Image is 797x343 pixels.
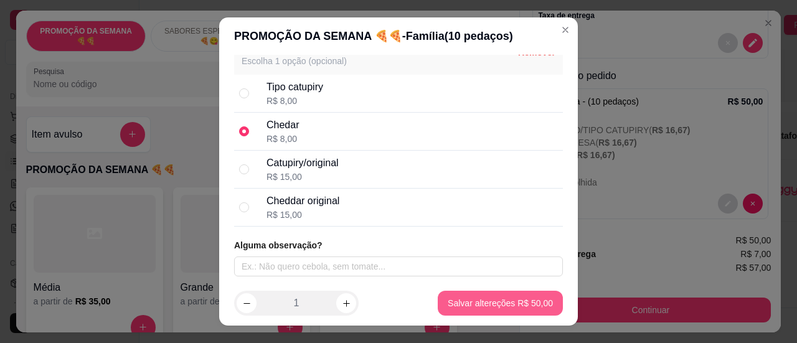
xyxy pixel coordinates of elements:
input: Ex.: Não quero cebola, sem tomate... [234,256,563,276]
button: increase-product-quantity [336,293,356,313]
button: Close [555,20,575,40]
div: Catupiry/original [266,156,339,171]
div: R$ 15,00 [266,209,339,221]
div: PROMOÇÃO DA SEMANA 🍕🍕 - Família ( 10 pedaços) [234,27,563,45]
div: R$ 15,00 [266,171,339,183]
p: Escolha 1 opção (opcional) [242,55,362,67]
div: Tipo catupiry [266,80,323,95]
button: decrease-product-quantity [237,293,257,313]
div: Chedar [266,118,299,133]
div: Cheddar original [266,194,339,209]
div: R$ 8,00 [266,95,323,107]
div: R$ 8,00 [266,133,299,145]
article: Alguma observação? [234,239,563,251]
button: Salvar altereções R$ 50,00 [438,291,563,316]
p: 1 [294,296,299,311]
